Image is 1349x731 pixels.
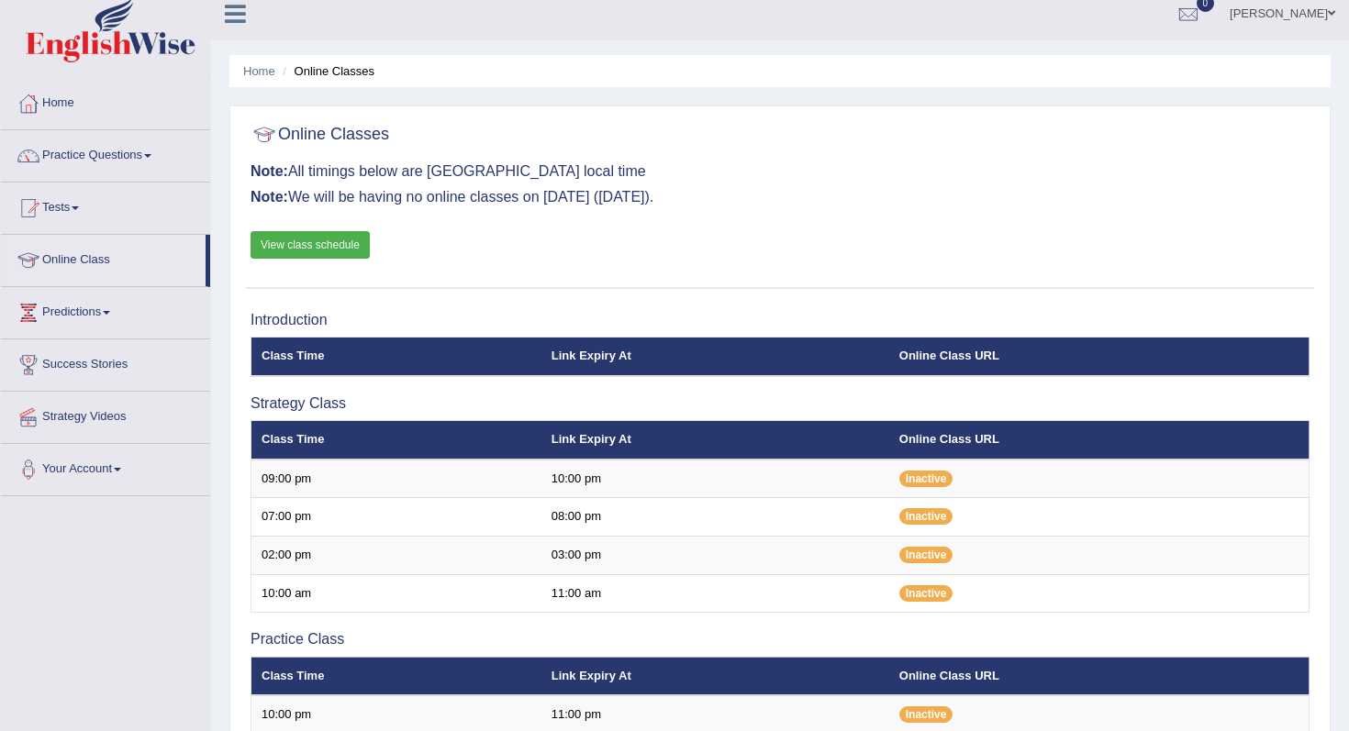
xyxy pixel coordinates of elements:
[251,231,370,259] a: View class schedule
[278,62,374,80] li: Online Classes
[1,339,210,385] a: Success Stories
[251,574,541,613] td: 10:00 am
[541,657,889,695] th: Link Expiry At
[251,536,541,574] td: 02:00 pm
[251,395,1310,412] h3: Strategy Class
[251,189,1310,205] h3: We will be having no online classes on [DATE] ([DATE]).
[251,163,1310,180] h3: All timings below are [GEOGRAPHIC_DATA] local time
[541,498,889,537] td: 08:00 pm
[899,547,953,563] span: Inactive
[1,444,210,490] a: Your Account
[899,706,953,723] span: Inactive
[889,421,1310,460] th: Online Class URL
[251,460,541,498] td: 09:00 pm
[541,421,889,460] th: Link Expiry At
[541,460,889,498] td: 10:00 pm
[541,536,889,574] td: 03:00 pm
[251,338,541,376] th: Class Time
[1,392,210,437] a: Strategy Videos
[1,287,210,333] a: Predictions
[251,189,288,205] b: Note:
[1,78,210,124] a: Home
[1,235,206,281] a: Online Class
[251,657,541,695] th: Class Time
[251,421,541,460] th: Class Time
[899,508,953,525] span: Inactive
[251,163,288,179] b: Note:
[251,631,1310,648] h3: Practice Class
[899,585,953,602] span: Inactive
[1,183,210,228] a: Tests
[889,657,1310,695] th: Online Class URL
[251,121,389,149] h2: Online Classes
[243,64,275,78] a: Home
[251,312,1310,328] h3: Introduction
[899,471,953,487] span: Inactive
[889,338,1310,376] th: Online Class URL
[541,338,889,376] th: Link Expiry At
[1,130,210,176] a: Practice Questions
[541,574,889,613] td: 11:00 am
[251,498,541,537] td: 07:00 pm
